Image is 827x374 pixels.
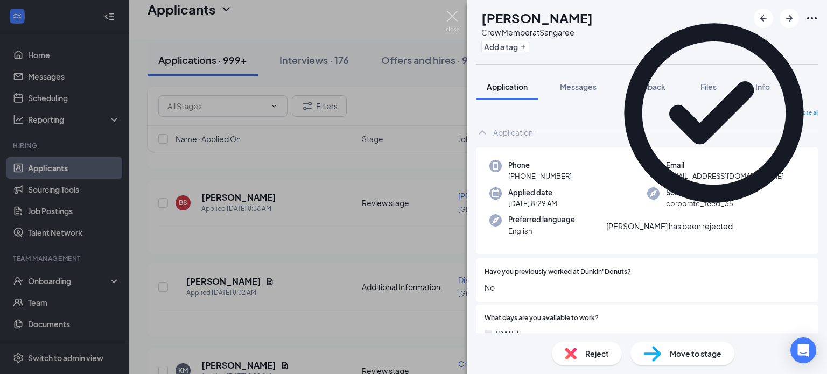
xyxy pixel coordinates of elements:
span: English [508,225,575,236]
span: Have you previously worked at Dunkin' Donuts? [485,267,631,277]
div: Open Intercom Messenger [790,337,816,363]
h1: [PERSON_NAME] [481,9,593,27]
svg: ChevronUp [476,126,489,139]
span: [DATE] 8:29 AM [508,198,557,209]
div: [PERSON_NAME] has been rejected. [606,221,735,232]
span: Phone [508,160,572,171]
span: What days are you available to work? [485,313,599,323]
div: Application [493,127,533,138]
div: Crew Member at Sangaree [481,27,593,38]
span: Application [487,82,528,91]
span: Applied date [508,187,557,198]
span: [PHONE_NUMBER] [508,171,572,181]
span: Messages [560,82,597,91]
span: Preferred language [508,214,575,225]
svg: CheckmarkCircle [606,5,822,221]
span: Reject [585,348,609,359]
span: [DATE] [496,328,518,340]
button: PlusAdd a tag [481,41,529,52]
span: No [485,281,810,293]
svg: Plus [520,44,527,50]
span: Move to stage [670,348,721,359]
